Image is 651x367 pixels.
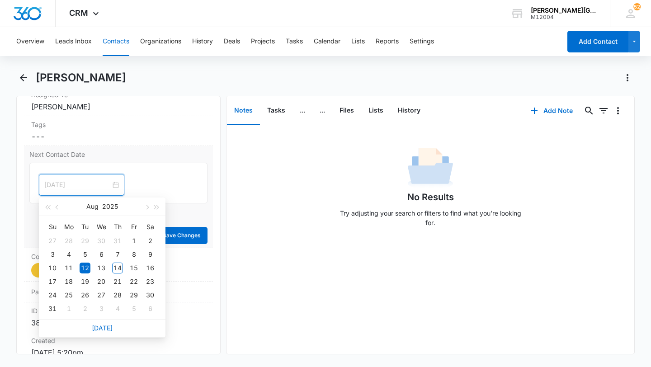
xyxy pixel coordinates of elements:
[286,27,303,56] button: Tasks
[93,288,109,302] td: 2025-08-27
[109,261,126,275] td: 2025-08-14
[63,263,74,273] div: 11
[80,263,90,273] div: 12
[96,290,107,301] div: 27
[47,276,58,287] div: 17
[86,198,99,216] button: Aug
[16,71,30,85] button: Back
[314,27,340,56] button: Calendar
[633,3,641,10] span: 52
[292,97,312,125] button: ...
[47,303,58,314] div: 31
[55,27,92,56] button: Leads Inbox
[63,303,74,314] div: 1
[80,276,90,287] div: 19
[47,263,58,273] div: 10
[109,275,126,288] td: 2025-08-21
[109,234,126,248] td: 2025-07-31
[128,235,139,246] div: 1
[80,303,90,314] div: 2
[24,86,213,116] div: Assigned To[PERSON_NAME]
[376,27,399,56] button: Reports
[31,287,75,296] dt: Payments ID
[96,263,107,273] div: 13
[44,220,61,234] th: Su
[36,71,126,85] h1: [PERSON_NAME]
[128,276,139,287] div: 22
[227,97,260,125] button: Notes
[47,235,58,246] div: 27
[77,275,93,288] td: 2025-08-19
[80,249,90,260] div: 5
[126,288,142,302] td: 2025-08-29
[96,276,107,287] div: 20
[142,261,158,275] td: 2025-08-16
[142,288,158,302] td: 2025-08-30
[145,303,156,314] div: 6
[44,275,61,288] td: 2025-08-17
[63,249,74,260] div: 4
[44,261,61,275] td: 2025-08-10
[142,275,158,288] td: 2025-08-23
[531,14,597,20] div: account id
[16,27,44,56] button: Overview
[77,234,93,248] td: 2025-07-29
[31,120,206,129] label: Tags
[24,116,213,146] div: Tags---
[224,27,240,56] button: Deals
[61,261,77,275] td: 2025-08-11
[63,290,74,301] div: 25
[77,220,93,234] th: Tu
[145,290,156,301] div: 30
[61,288,77,302] td: 2025-08-25
[61,220,77,234] th: Mo
[142,220,158,234] th: Sa
[361,97,391,125] button: Lists
[61,302,77,315] td: 2025-09-01
[112,303,123,314] div: 4
[142,234,158,248] td: 2025-08-02
[145,249,156,260] div: 9
[92,324,113,332] a: [DATE]
[391,97,428,125] button: History
[109,302,126,315] td: 2025-09-04
[251,27,275,56] button: Projects
[126,275,142,288] td: 2025-08-22
[93,248,109,261] td: 2025-08-06
[24,282,213,302] div: Payments ID
[128,263,139,273] div: 15
[31,131,206,142] dd: ---
[77,261,93,275] td: 2025-08-12
[126,261,142,275] td: 2025-08-15
[93,261,109,275] td: 2025-08-13
[128,249,139,260] div: 8
[96,235,107,246] div: 30
[63,276,74,287] div: 18
[93,302,109,315] td: 2025-09-03
[93,234,109,248] td: 2025-07-30
[192,27,213,56] button: History
[633,3,641,10] div: notifications count
[77,302,93,315] td: 2025-09-02
[47,290,58,301] div: 24
[61,234,77,248] td: 2025-07-28
[69,8,88,18] span: CRM
[103,27,129,56] button: Contacts
[567,31,628,52] button: Add Contact
[140,27,181,56] button: Organizations
[24,248,213,282] div: Color Tag
[620,71,635,85] button: Actions
[44,180,111,190] input: Aug 12, 2025
[112,290,123,301] div: 28
[47,249,58,260] div: 3
[109,220,126,234] th: Th
[44,288,61,302] td: 2025-08-24
[312,97,332,125] button: ...
[126,302,142,315] td: 2025-09-05
[260,97,292,125] button: Tasks
[80,290,90,301] div: 26
[142,302,158,315] td: 2025-09-06
[410,27,434,56] button: Settings
[93,220,109,234] th: We
[102,198,118,216] button: 2025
